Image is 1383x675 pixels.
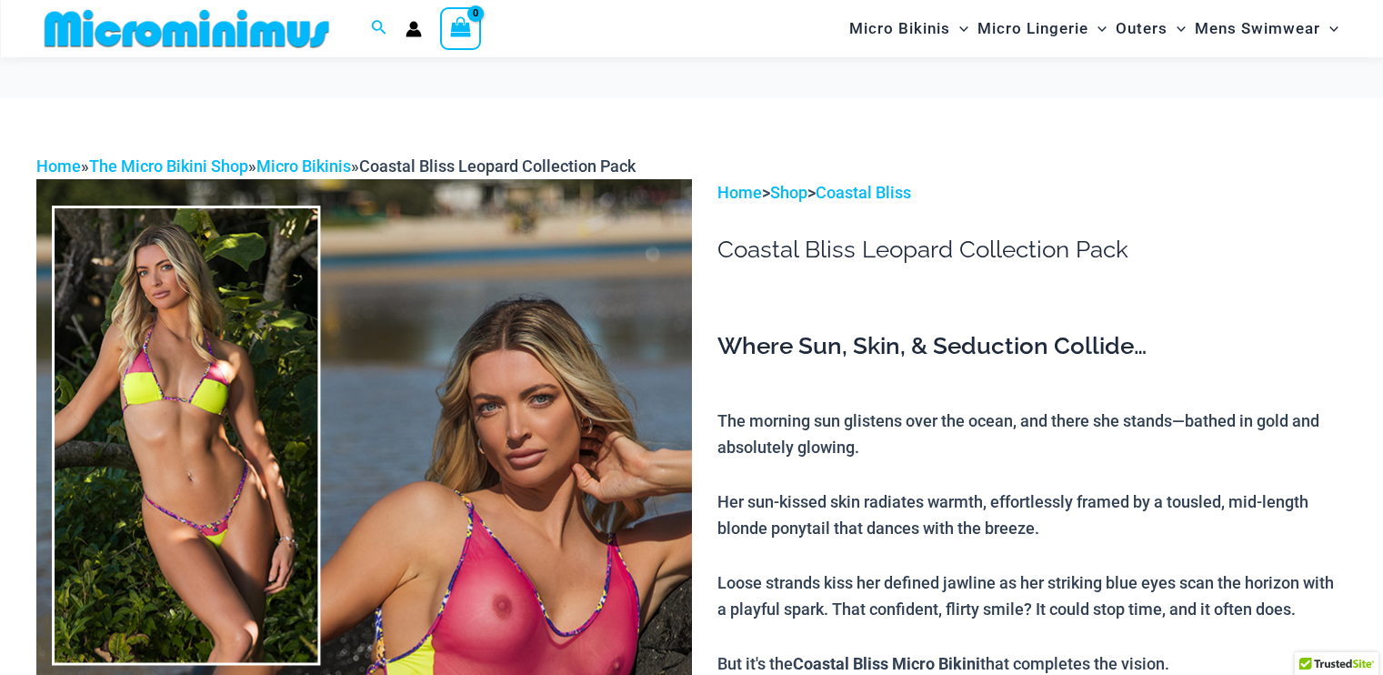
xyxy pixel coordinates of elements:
[977,5,1088,52] span: Micro Lingerie
[842,3,1347,55] nav: Site Navigation
[1116,5,1168,52] span: Outers
[717,236,1347,264] h1: Coastal Bliss Leopard Collection Pack
[717,183,762,202] a: Home
[816,183,911,202] a: Coastal Bliss
[406,21,422,37] a: Account icon link
[1111,5,1190,52] a: OutersMenu ToggleMenu Toggle
[717,331,1347,362] h3: Where Sun, Skin, & Seduction Collide…
[256,156,351,176] a: Micro Bikinis
[440,7,482,49] a: View Shopping Cart, empty
[359,156,636,176] span: Coastal Bliss Leopard Collection Pack
[973,5,1111,52] a: Micro LingerieMenu ToggleMenu Toggle
[1195,5,1320,52] span: Mens Swimwear
[89,156,248,176] a: The Micro Bikini Shop
[849,5,950,52] span: Micro Bikinis
[770,183,807,202] a: Shop
[37,8,336,49] img: MM SHOP LOGO FLAT
[717,179,1347,207] p: > >
[1168,5,1186,52] span: Menu Toggle
[1320,5,1338,52] span: Menu Toggle
[1190,5,1343,52] a: Mens SwimwearMenu ToggleMenu Toggle
[36,156,81,176] a: Home
[1088,5,1107,52] span: Menu Toggle
[950,5,968,52] span: Menu Toggle
[36,156,636,176] span: » » »
[371,17,387,40] a: Search icon link
[845,5,973,52] a: Micro BikinisMenu ToggleMenu Toggle
[793,654,980,673] b: Coastal Bliss Micro Bikini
